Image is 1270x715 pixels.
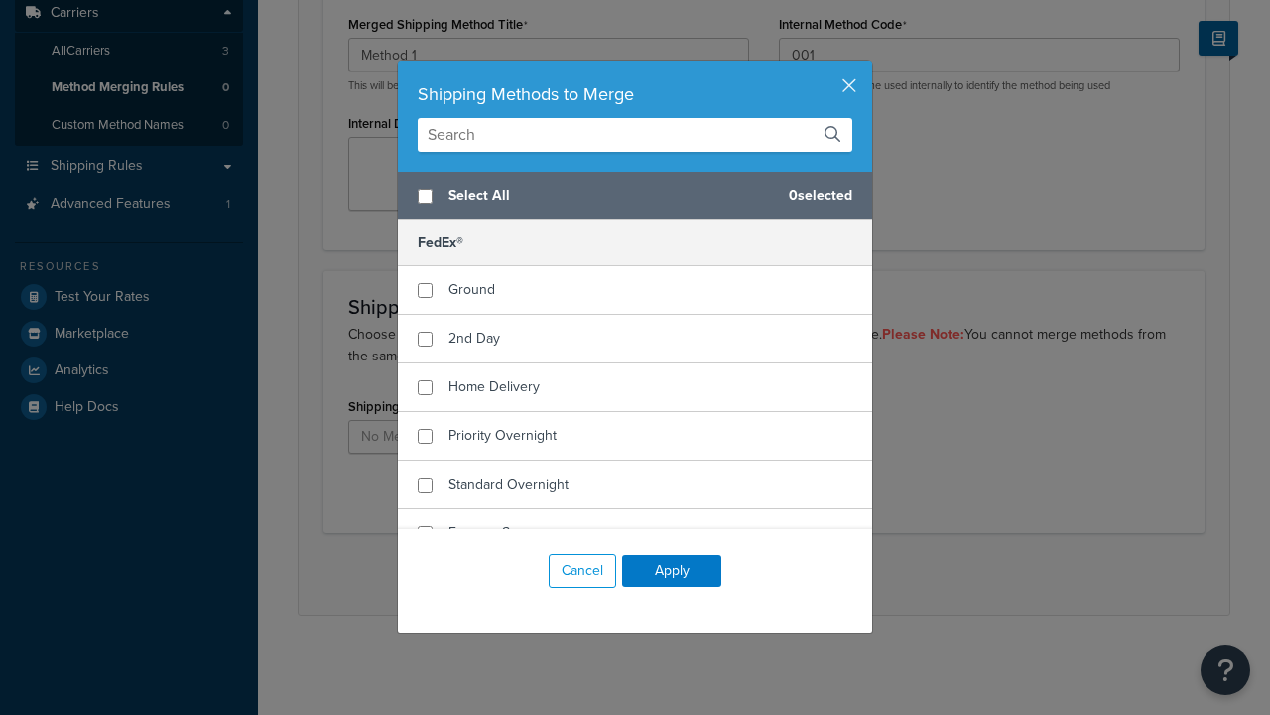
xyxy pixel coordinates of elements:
[622,555,721,587] button: Apply
[549,554,616,588] button: Cancel
[448,425,557,446] span: Priority Overnight
[418,80,852,108] div: Shipping Methods to Merge
[398,220,872,266] h5: FedEx®
[398,172,872,220] div: 0 selected
[448,182,773,210] span: Select All
[448,279,495,300] span: Ground
[418,118,852,152] input: Search
[448,474,569,495] span: Standard Overnight
[448,522,537,543] span: Express Saver
[448,328,500,349] span: 2nd Day
[448,376,540,397] span: Home Delivery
